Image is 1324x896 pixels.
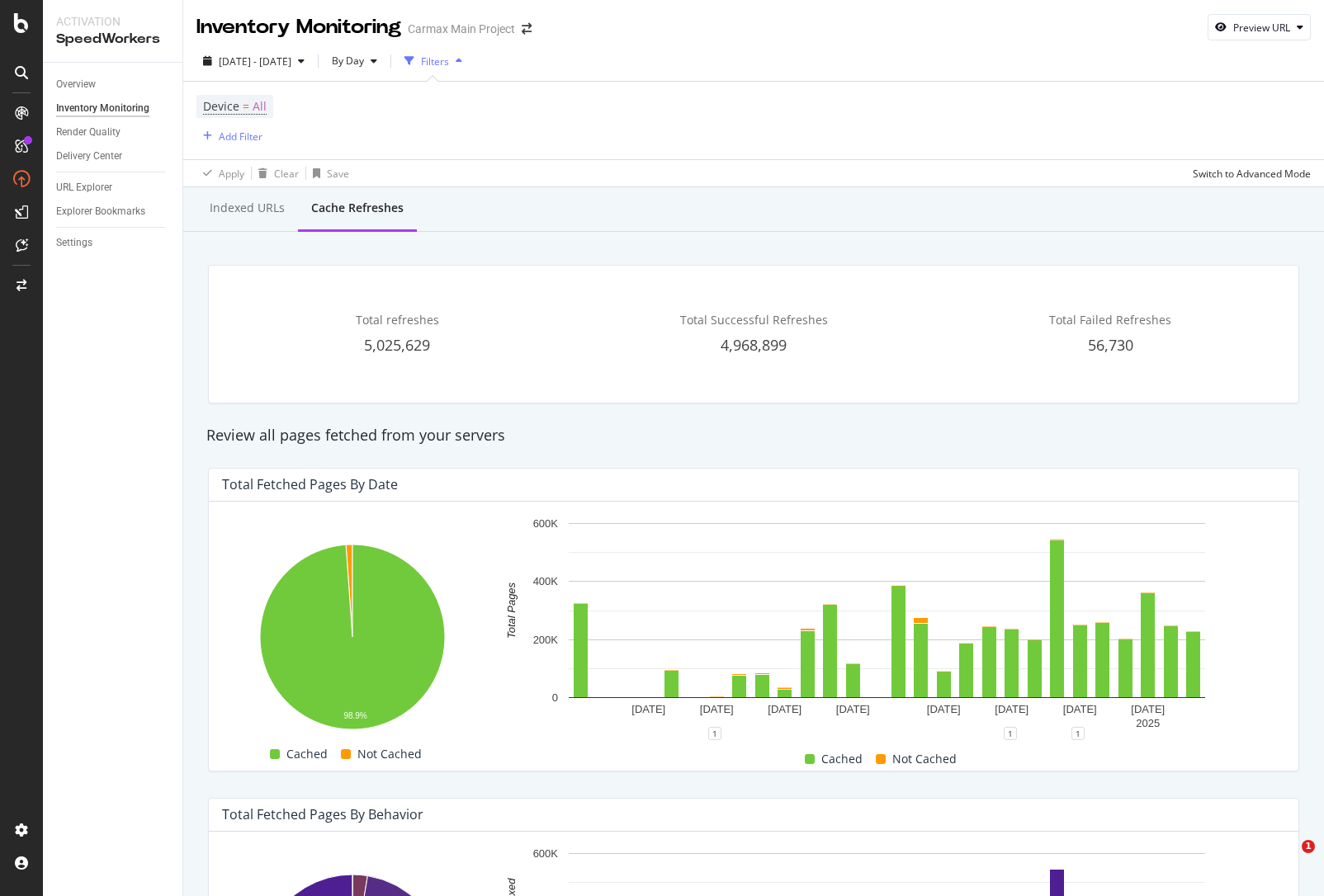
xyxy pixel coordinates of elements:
span: 56,730 [1088,335,1133,355]
span: 1 [1302,840,1315,853]
div: Total Fetched Pages by Date [222,476,398,493]
span: Total refreshes [356,312,439,328]
div: Settings [56,234,92,252]
span: Total Successful Refreshes [680,312,828,328]
div: Inventory Monitoring [56,100,149,117]
div: Delivery Center [56,148,122,165]
div: Preview URL [1233,21,1290,35]
a: Inventory Monitoring [56,100,171,117]
text: [DATE] [995,703,1028,715]
svg: A chart. [489,515,1285,733]
text: 600K [533,517,559,530]
a: Render Quality [56,124,171,141]
text: 600K [533,847,559,860]
span: Not Cached [892,749,957,769]
text: 200K [533,634,559,646]
div: arrow-right-arrow-left [522,23,532,35]
text: [DATE] [836,703,870,715]
div: 1 [1071,727,1085,740]
span: Cached [286,744,328,764]
div: Switch to Advanced Mode [1193,167,1311,181]
text: [DATE] [1063,703,1097,715]
button: Filters [398,48,469,74]
text: [DATE] [1131,703,1165,715]
button: Save [306,160,349,186]
a: Settings [56,234,171,252]
a: Explorer Bookmarks [56,203,171,220]
span: Device [203,98,239,114]
div: Review all pages fetched from your servers [198,425,1309,446]
div: SpeedWorkers [56,30,169,49]
div: Total Fetched Pages by Behavior [222,806,423,823]
a: URL Explorer [56,179,171,196]
svg: A chart. [222,535,483,742]
div: Apply [219,167,244,181]
div: Activation [56,13,169,30]
div: Filters [421,54,449,68]
div: Overview [56,76,96,93]
button: Preview URL [1208,14,1311,40]
text: [DATE] [700,703,734,715]
span: By Day [325,54,364,68]
div: Save [327,167,349,181]
text: 2025 [1136,717,1160,729]
text: 400K [533,575,559,587]
div: Inventory Monitoring [196,13,401,41]
button: By Day [325,48,384,74]
text: [DATE] [768,703,801,715]
text: Total Pages [505,582,518,639]
button: Switch to Advanced Mode [1186,160,1311,186]
div: Carmax Main Project [408,21,515,37]
span: Cached [821,749,863,769]
div: Explorer Bookmarks [56,203,145,220]
button: [DATE] - [DATE] [196,48,311,74]
button: Add Filter [196,126,262,146]
iframe: Intercom live chat [1268,840,1307,879]
text: 0 [552,691,558,704]
span: 4,968,899 [721,335,787,355]
text: 98.9% [343,711,366,720]
div: Clear [274,167,299,181]
div: Indexed URLs [210,200,285,216]
button: Apply [196,160,244,186]
span: = [243,98,249,114]
button: Clear [252,160,299,186]
a: Delivery Center [56,148,171,165]
span: Not Cached [357,744,422,764]
div: Cache refreshes [311,200,404,216]
span: All [253,95,267,118]
a: Overview [56,76,171,93]
text: [DATE] [927,703,961,715]
div: Render Quality [56,124,121,141]
text: [DATE] [631,703,665,715]
div: 1 [1004,727,1017,740]
span: [DATE] - [DATE] [219,54,291,68]
div: 1 [708,727,721,740]
span: Total Failed Refreshes [1049,312,1171,328]
div: Add Filter [219,130,262,144]
span: 5,025,629 [364,335,430,355]
div: URL Explorer [56,179,112,196]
